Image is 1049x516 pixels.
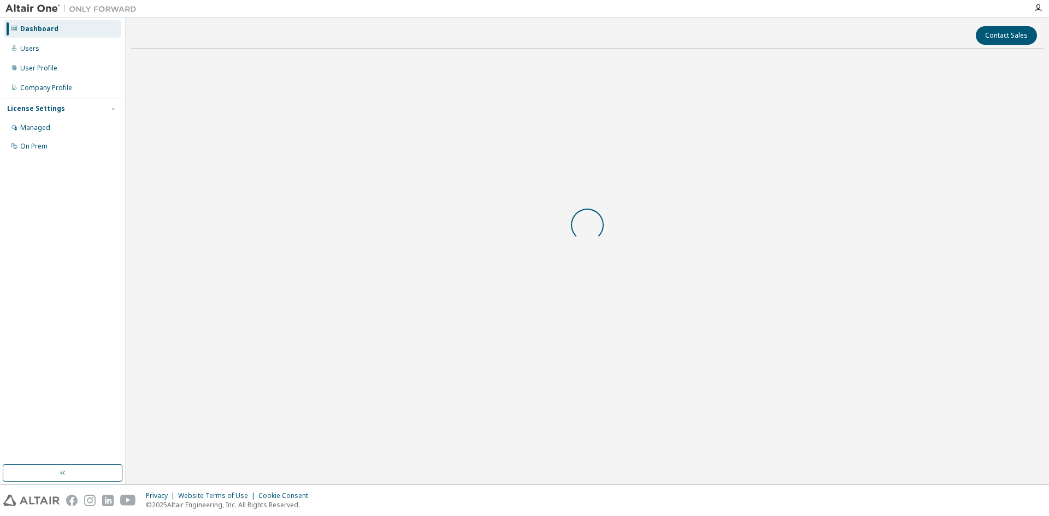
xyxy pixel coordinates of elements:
[120,495,136,506] img: youtube.svg
[102,495,114,506] img: linkedin.svg
[146,491,178,500] div: Privacy
[7,104,65,113] div: License Settings
[3,495,60,506] img: altair_logo.svg
[258,491,315,500] div: Cookie Consent
[20,25,58,33] div: Dashboard
[20,142,48,151] div: On Prem
[66,495,78,506] img: facebook.svg
[20,84,72,92] div: Company Profile
[5,3,142,14] img: Altair One
[146,500,315,509] p: © 2025 Altair Engineering, Inc. All Rights Reserved.
[178,491,258,500] div: Website Terms of Use
[20,44,39,53] div: Users
[20,123,50,132] div: Managed
[84,495,96,506] img: instagram.svg
[20,64,57,73] div: User Profile
[976,26,1037,45] button: Contact Sales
